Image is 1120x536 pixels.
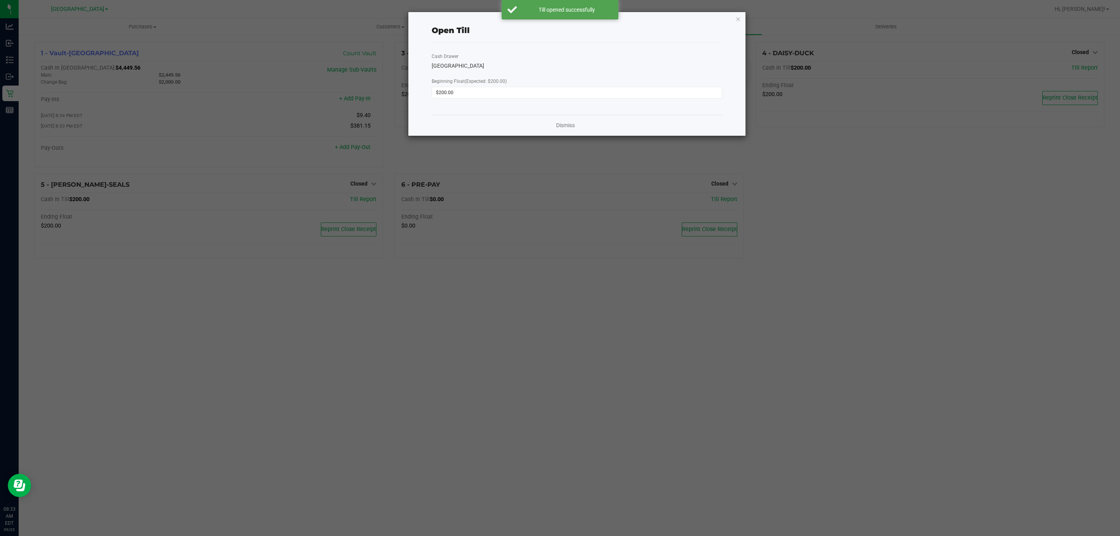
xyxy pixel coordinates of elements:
div: Open Till [432,25,470,36]
div: [GEOGRAPHIC_DATA] [432,62,722,70]
a: Dismiss [556,121,575,130]
span: Beginning Float [432,79,507,84]
label: Cash Drawer [432,53,458,60]
span: (Expected: $200.00) [465,79,507,84]
iframe: Resource center [8,474,31,497]
div: Till opened successfully [521,6,612,14]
